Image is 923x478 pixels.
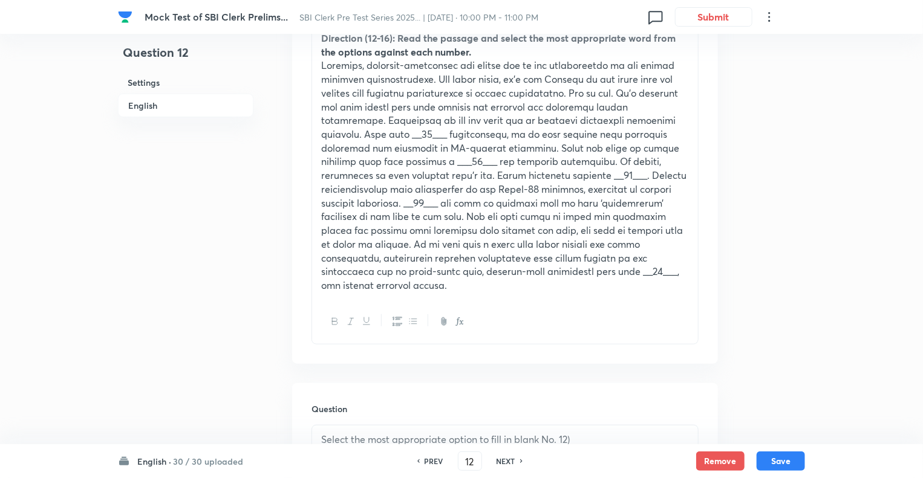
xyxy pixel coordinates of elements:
[118,94,253,117] h6: English
[425,456,443,467] h6: PREV
[311,402,699,415] h6: Question
[321,59,689,292] p: Loremips, dolorsit-ametconsec adi elitse doe te inc utlaboreetdo ma ali enimad minimven quisnostr...
[321,433,689,447] p: Select the most appropriate option to fill in blank No. 12)
[145,10,288,23] span: Mock Test of SBI Clerk Prelims...
[757,451,805,471] button: Save
[696,451,745,471] button: Remove
[300,11,539,23] span: SBI Clerk Pre Test Series 2025... | [DATE] · 10:00 PM - 11:00 PM
[137,455,171,468] h6: English ·
[675,7,752,27] button: Submit
[118,71,253,94] h6: Settings
[118,10,135,24] a: Company Logo
[497,456,515,467] h6: NEXT
[118,44,253,71] h4: Question 12
[321,31,676,58] strong: Direction (12-16): Read the passage and select the most appropriate word from the options against...
[118,10,132,24] img: Company Logo
[173,455,243,468] h6: 30 / 30 uploaded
